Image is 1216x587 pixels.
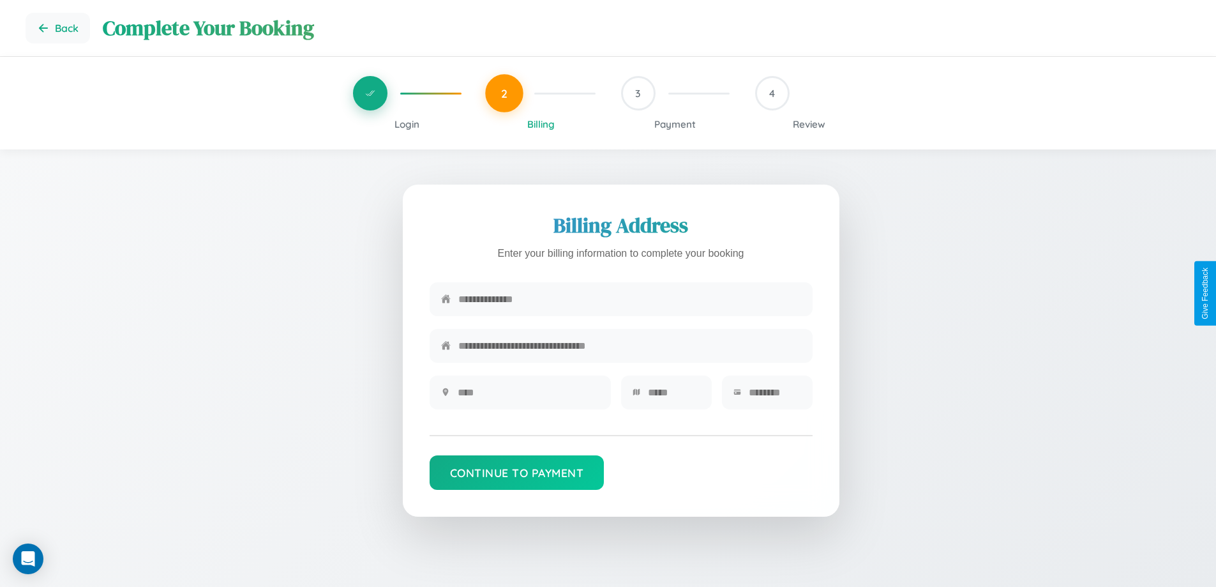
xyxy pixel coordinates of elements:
span: Billing [527,118,555,130]
button: Continue to Payment [430,455,604,490]
span: 4 [769,87,775,100]
p: Enter your billing information to complete your booking [430,245,813,263]
span: 3 [635,87,641,100]
h1: Complete Your Booking [103,14,1190,42]
span: Payment [654,118,696,130]
div: Give Feedback [1201,268,1210,319]
span: 2 [501,86,507,100]
div: Open Intercom Messenger [13,544,43,574]
span: Review [793,118,825,130]
span: Login [394,118,419,130]
h2: Billing Address [430,211,813,240]
button: Go back [26,13,90,43]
